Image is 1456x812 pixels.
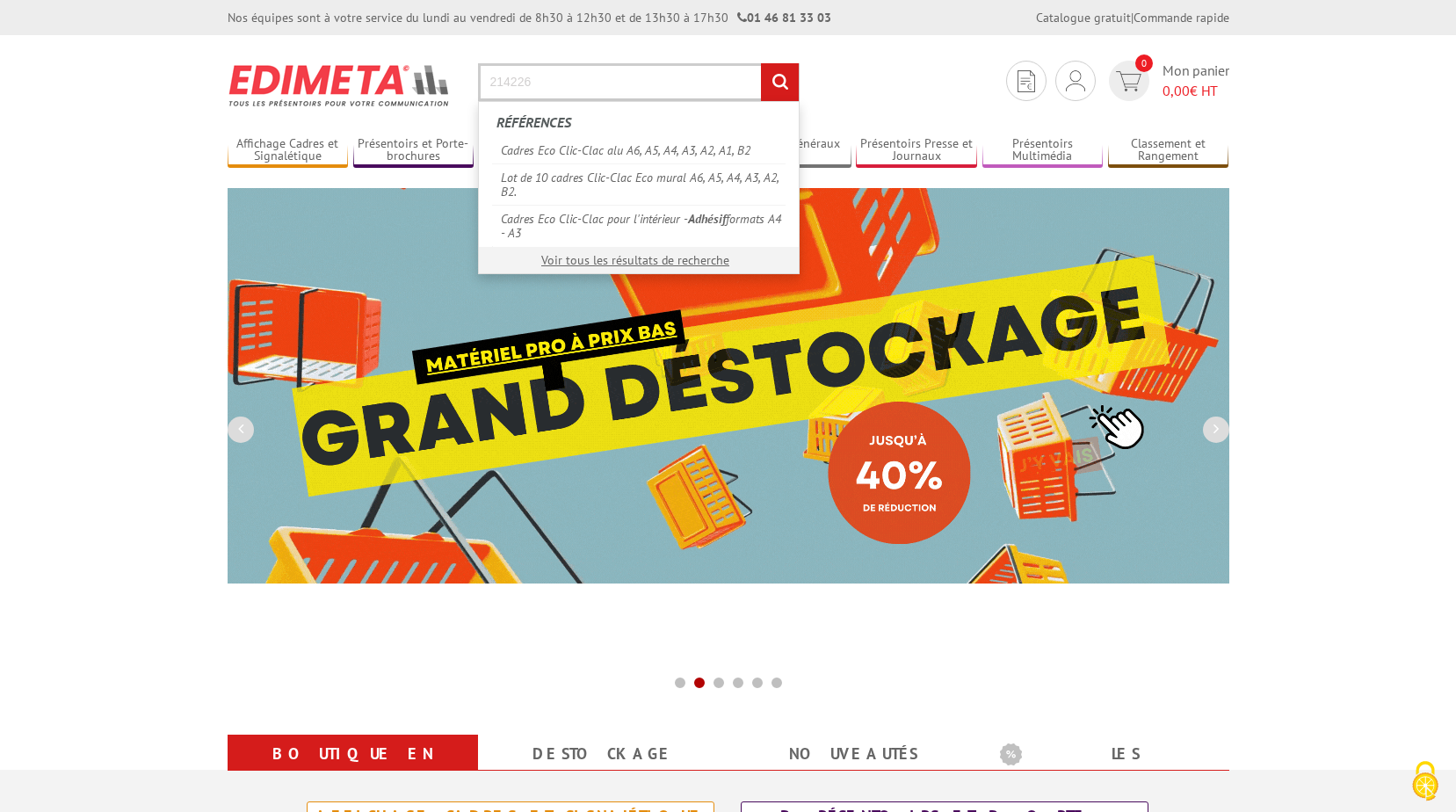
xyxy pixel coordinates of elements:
[982,136,1104,165] a: Présentoirs Multimédia
[499,738,707,770] a: Destockage
[856,136,977,165] a: Présentoirs Presse et Journaux
[228,53,452,118] img: Présentoir, panneau, stand - Edimeta - PLV, affichage, mobilier bureau, entreprise
[1163,81,1229,101] span: € HT
[1108,136,1229,165] a: Classement et Rangement
[737,10,831,25] strong: 01 46 81 33 03
[1163,82,1190,99] span: 0,00
[353,136,474,165] a: Présentoirs et Porte-brochures
[1066,70,1085,91] img: devis rapide
[492,163,786,205] a: Lot de 10 cadres Clic-Clac Eco mural A6, A5, A4, A3, A2, B2.
[492,137,786,163] a: Cadres Eco Clic-Clac alu A6, A5, A4, A3, A2, A1, B2
[1163,61,1229,101] span: Mon panier
[1036,9,1229,26] div: |
[1403,759,1447,803] img: Cookies (fenêtre modale)
[228,9,831,26] div: Nos équipes sont à votre service du lundi au vendredi de 8h30 à 12h30 et de 13h30 à 17h30
[1036,10,1131,25] a: Catalogue gratuit
[478,63,800,101] input: Rechercher un produit ou une référence...
[541,252,729,268] a: Voir tous les résultats de recherche
[761,63,799,101] input: rechercher
[1394,752,1456,812] button: Cookies (fenêtre modale)
[1135,54,1153,72] span: 0
[249,738,457,801] a: Boutique en ligne
[1000,738,1220,773] b: Les promotions
[750,738,958,770] a: nouveautés
[228,136,349,165] a: Affichage Cadres et Signalétique
[1116,71,1141,91] img: devis rapide
[1000,738,1208,801] a: Les promotions
[478,101,800,274] div: Rechercher un produit ou une référence...
[688,211,726,227] strong: Adhésif
[496,113,571,131] span: Références
[1105,61,1229,101] a: devis rapide 0 Mon panier 0,00€ HT
[492,205,786,246] a: Cadres Eco Clic-Clac pour l'intérieur -Adhésifformats A4 - A3
[1018,70,1035,92] img: devis rapide
[1134,10,1229,25] a: Commande rapide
